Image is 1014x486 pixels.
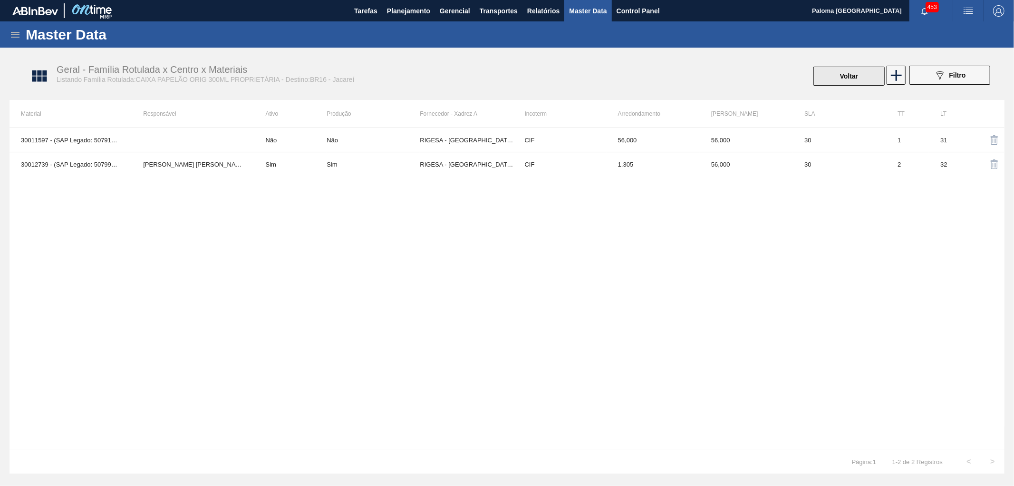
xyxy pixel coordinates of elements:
div: Material sem Data de Descontinuação [327,137,420,144]
td: 30 [793,128,886,152]
button: Voltar [813,67,885,86]
img: userActions [963,5,974,17]
div: Material sem Data de Descontinuação [327,161,420,168]
span: Gerencial [440,5,470,17]
span: Página : 1 [852,458,876,466]
img: Logout [993,5,1004,17]
div: Excluir Material [983,153,993,176]
td: 2 [886,152,929,177]
img: delete-icon [989,134,1000,146]
button: delete-icon [983,129,1006,151]
button: delete-icon [983,153,1006,176]
span: 453 [926,2,939,12]
img: TNhmsLtSVTkK8tSr43FrP2fwEKptu5GPRR3wAAAABJRU5ErkJggg== [12,7,58,15]
span: Transportes [480,5,518,17]
button: Filtro [909,66,990,85]
div: Não [327,137,338,144]
span: Master Data [569,5,607,17]
th: SLA [793,100,886,128]
th: Arredondamento [607,100,700,128]
th: Material [10,100,132,128]
th: Fornecedor - Xadrez A [420,100,513,128]
div: Excluir Material [983,129,993,151]
div: Sim [327,161,337,168]
td: 1.305 [607,152,700,177]
th: Incoterm [513,100,607,128]
span: Planejamento [387,5,430,17]
th: [PERSON_NAME] [700,100,793,128]
th: Responsável [132,100,254,128]
span: Control Panel [617,5,660,17]
span: Listando Família Rotulada:CAIXA PAPELÃO ORIG 300ML PROPRIETÁRIA - Destino:BR16 - Jacareí [57,76,354,83]
button: Notificações [909,4,940,18]
td: 56 [607,128,700,152]
th: LT [929,100,972,128]
th: Produção [327,100,420,128]
td: 30012739 - (SAP Legado: 50799490) - CX. PAP. ORIG 300ML WA 300ML PROP 429 [10,152,132,177]
td: 32 [929,152,972,177]
span: Relatórios [527,5,560,17]
td: RIGESA - PORTO FELIZ (SP) [420,152,513,177]
td: 30011597 - (SAP Legado: 50791168) - CX PAP. ORIG 300 WA 300 IN65 PROP [10,128,132,152]
span: 1 - 2 de 2 Registros [890,458,943,466]
td: 31 [929,128,972,152]
td: 56 [700,128,793,152]
img: delete-icon [989,159,1000,170]
td: 1 [886,128,929,152]
h1: Master Data [26,29,194,40]
button: > [981,450,1004,474]
span: Filtro [949,71,966,79]
div: Filtrar Família Rotulada x Centro x Material [905,66,995,87]
div: Voltar Para Família Rotulada x Centro [812,66,886,87]
td: Sim [254,152,327,177]
th: Ativo [254,100,327,128]
button: < [957,450,981,474]
span: Tarefas [354,5,377,17]
span: Geral - Família Rotulada x Centro x Materiais [57,64,247,75]
td: 56 [700,152,793,177]
div: Nova Família Rotulada x Centro x Material [886,66,905,87]
td: CIF [513,128,607,152]
td: CEZAR LEAO PEREIRA DE CASTRO [132,152,254,177]
td: CIF [513,152,607,177]
th: TT [886,100,929,128]
td: RIGESA - PORTO FELIZ (SP) [420,128,513,152]
td: 30 [793,152,886,177]
td: Não [254,128,327,152]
